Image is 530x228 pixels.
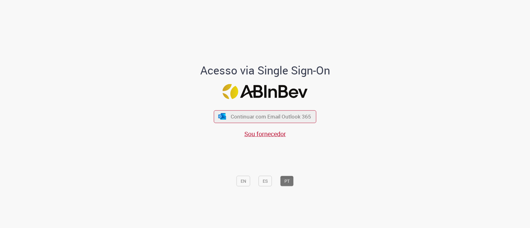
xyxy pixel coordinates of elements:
[214,110,316,123] button: ícone Azure/Microsoft 360 Continuar com Email Outlook 365
[218,113,226,120] img: ícone Azure/Microsoft 360
[231,113,311,120] span: Continuar com Email Outlook 365
[244,130,286,138] a: Sou fornecedor
[259,176,272,186] button: ES
[237,176,250,186] button: EN
[280,176,294,186] button: PT
[223,84,308,99] img: Logo ABInBev
[179,64,351,77] h1: Acesso via Single Sign-On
